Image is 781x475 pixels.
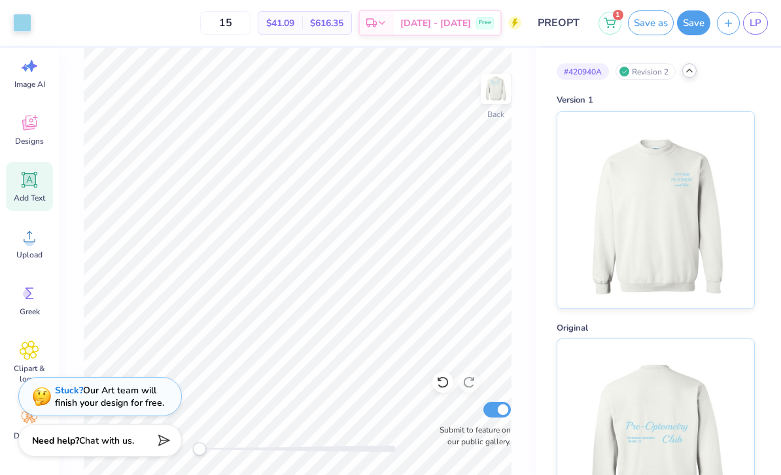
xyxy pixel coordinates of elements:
[750,16,761,31] span: LP
[599,12,621,35] button: 1
[432,424,511,448] label: Submit to feature on our public gallery.
[266,16,294,30] span: $41.09
[557,94,755,107] div: Version 1
[557,63,609,80] div: # 420940A
[8,363,51,384] span: Clipart & logos
[616,63,676,80] div: Revision 2
[574,112,737,308] img: Version 1
[557,322,755,335] div: Original
[528,10,592,36] input: Untitled Design
[200,11,251,35] input: – –
[55,384,164,409] div: Our Art team will finish your design for free.
[79,434,134,447] span: Chat with us.
[14,193,45,203] span: Add Text
[743,12,768,35] a: LP
[55,384,83,397] strong: Stuck?
[400,16,471,30] span: [DATE] - [DATE]
[487,108,504,120] div: Back
[193,442,206,455] div: Accessibility label
[16,250,43,260] span: Upload
[628,10,674,35] button: Save as
[14,431,45,441] span: Decorate
[677,10,710,35] button: Save
[613,10,623,20] span: 1
[479,18,491,27] span: Free
[20,306,40,317] span: Greek
[32,434,79,447] strong: Need help?
[483,76,509,102] img: Back
[310,16,343,30] span: $616.35
[14,79,45,90] span: Image AI
[15,136,44,146] span: Designs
